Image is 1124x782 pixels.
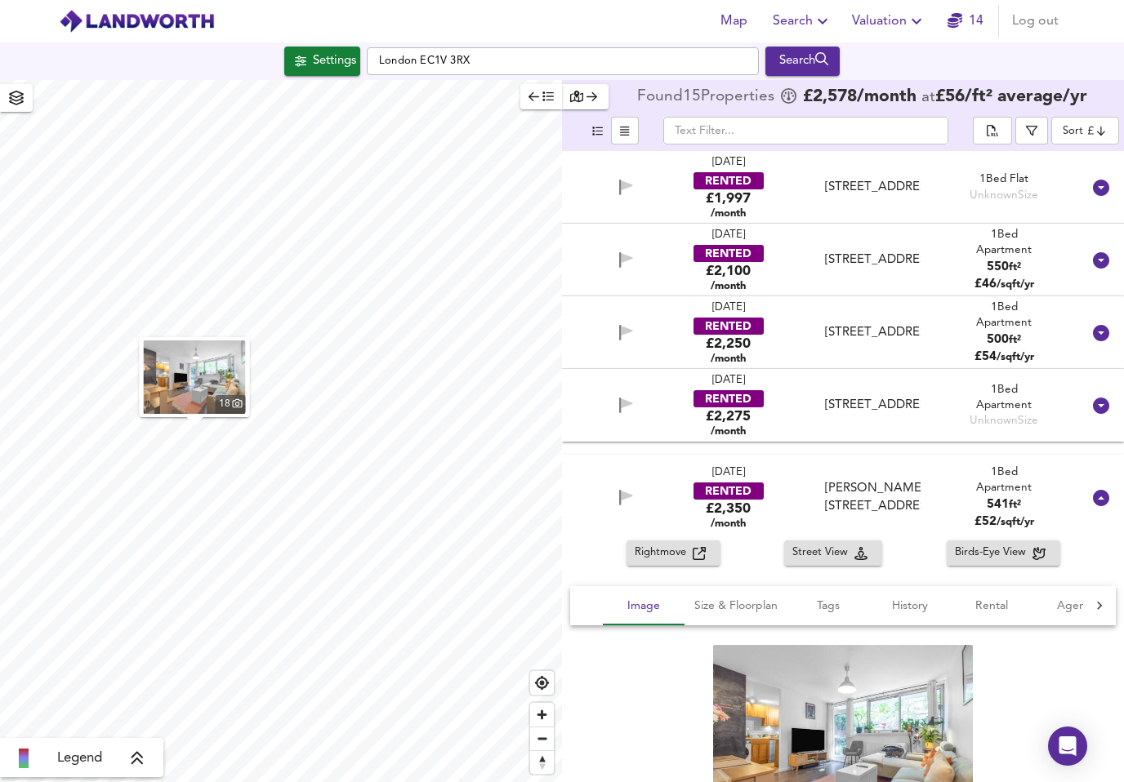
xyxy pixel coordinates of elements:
[613,596,675,616] span: Image
[530,750,554,774] button: Reset bearing to north
[562,369,1124,442] div: [DATE]RENTED£2,275 /month[STREET_ADDRESS]1Bed ApartmentUnknownSize
[997,352,1034,362] span: /sqft/yr
[852,10,926,33] span: Valuation
[714,10,753,33] span: Map
[879,596,941,616] span: History
[769,51,836,72] div: Search
[59,9,215,33] img: logo
[694,482,764,500] div: RENTED
[1009,335,1021,345] span: ft²
[711,518,746,531] span: /month
[284,47,360,76] div: Click to configure Search Settings
[711,353,746,366] span: /month
[1051,117,1119,144] div: Sort
[765,47,840,76] button: Search
[921,90,935,105] span: at
[766,5,839,38] button: Search
[706,335,751,366] div: £2,250
[663,117,948,144] input: Text Filter...
[635,544,693,562] span: Rightmove
[773,10,832,33] span: Search
[144,340,246,414] a: property thumbnail 18
[966,382,1043,414] div: 1 Bed Apartment
[1091,488,1111,508] svg: Show Details
[562,151,1124,224] div: [DATE]RENTED£1,997 /month[STREET_ADDRESS]1Bed FlatUnknownSize
[803,89,917,105] span: £ 2,578 /month
[961,596,1023,616] span: Rental
[1063,123,1083,139] div: Sort
[706,189,751,220] div: £1,997
[140,337,250,417] button: property thumbnail 18
[1009,500,1021,510] span: ft²
[825,324,921,341] div: [STREET_ADDRESS]
[1091,178,1111,198] svg: Show Details
[818,324,927,341] div: Goswell Road, London, EC1V
[627,540,720,566] button: Rightmove
[711,425,746,438] span: /month
[711,280,746,293] span: /month
[707,5,760,38] button: Map
[987,334,1009,346] span: 500
[818,397,927,414] div: Dance Square Pear Tree Street EC1V
[939,5,992,38] button: 14
[57,749,102,768] span: Legend
[975,278,1034,291] span: £ 46
[1006,5,1065,38] button: Log out
[1091,251,1111,270] svg: Show Details
[530,671,554,695] button: Find my location
[975,351,1034,363] span: £ 54
[313,51,356,72] div: Settings
[825,397,921,414] div: [STREET_ADDRESS]
[970,413,1038,429] div: Unknown Size
[694,596,778,616] span: Size & Floorplan
[216,395,246,414] div: 18
[711,207,746,220] span: /month
[792,544,854,562] span: Street View
[694,390,764,407] div: RENTED
[1091,323,1111,343] svg: Show Details
[997,279,1034,290] span: /sqft/yr
[712,465,745,481] div: [DATE]
[975,516,1034,528] span: £ 52
[694,245,764,262] div: RENTED
[818,480,927,515] div: Compton Street, London, EC1V
[367,47,759,75] input: Enter a location...
[966,464,1043,496] div: 1 Bed Apartment
[1042,596,1104,616] span: Agent
[706,262,751,293] div: £2,100
[970,171,1038,187] div: 1 Bed Flat
[955,544,1033,562] span: Birds-Eye View
[966,227,1043,259] div: 1 Bed Apartment
[712,228,745,243] div: [DATE]
[694,172,764,189] div: RENTED
[1009,262,1021,273] span: ft²
[530,703,554,726] button: Zoom in
[947,540,1060,566] button: Birds-Eye View
[935,88,1087,105] span: £ 56 / ft² average /yr
[966,300,1043,331] div: 1 Bed Apartment
[1091,396,1111,415] svg: Show Details
[562,224,1124,296] div: [DATE]RENTED£2,100 /month[STREET_ADDRESS]1Bed Apartment550ft²£46/sqft/yr
[784,540,882,566] button: Street View
[825,179,921,196] div: [STREET_ADDRESS]
[637,89,778,105] div: Found 15 Propert ies
[144,340,246,414] img: property thumbnail
[562,455,1124,540] div: [DATE]RENTED£2,350 /month[PERSON_NAME][STREET_ADDRESS]1Bed Apartment541ft²£52/sqft/yr
[765,47,840,76] div: Run Your Search
[825,251,921,269] div: [STREET_ADDRESS]
[797,596,859,616] span: Tags
[948,10,983,33] a: 14
[1048,726,1087,766] div: Open Intercom Messenger
[712,155,745,171] div: [DATE]
[825,480,921,515] div: [PERSON_NAME][STREET_ADDRESS]
[530,726,554,750] button: Zoom out
[818,251,927,269] div: Goswell Road, London, EC1V
[973,117,1012,144] div: split button
[284,47,360,76] button: Settings
[530,727,554,750] span: Zoom out
[562,296,1124,369] div: [DATE]RENTED£2,250 /month[STREET_ADDRESS]1Bed Apartment500ft²£54/sqft/yr
[987,499,1009,511] span: 541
